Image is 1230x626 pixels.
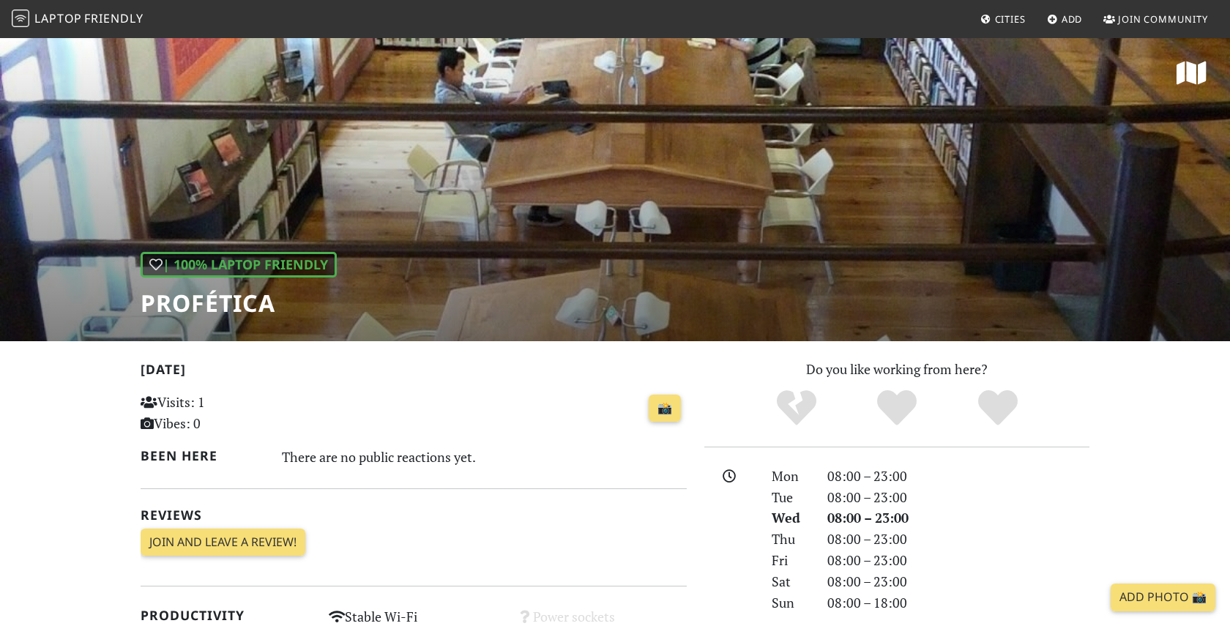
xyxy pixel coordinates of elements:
h2: Been here [141,448,264,463]
span: Friendly [84,10,143,26]
span: Join Community [1118,12,1208,26]
h2: Productivity [141,608,311,623]
div: Fri [763,550,819,571]
a: 📸 [649,395,681,422]
span: Cities [995,12,1026,26]
div: Wed [763,507,819,529]
a: Join and leave a review! [141,529,305,556]
h2: [DATE] [141,362,687,383]
img: LaptopFriendly [12,10,29,27]
a: Add Photo 📸 [1111,584,1215,611]
a: Add [1041,6,1089,32]
div: Thu [763,529,819,550]
div: Sun [763,592,819,614]
a: LaptopFriendly LaptopFriendly [12,7,143,32]
div: 08:00 – 23:00 [819,550,1098,571]
div: Definitely! [947,388,1048,428]
span: Add [1062,12,1083,26]
div: Yes [846,388,947,428]
div: Sat [763,571,819,592]
div: 08:00 – 23:00 [819,487,1098,508]
div: 08:00 – 23:00 [819,466,1098,487]
p: Visits: 1 Vibes: 0 [141,392,311,434]
div: 08:00 – 23:00 [819,507,1098,529]
div: 08:00 – 23:00 [819,529,1098,550]
span: Laptop [34,10,82,26]
div: Tue [763,487,819,508]
div: | 100% Laptop Friendly [141,252,337,277]
h2: Reviews [141,507,687,523]
div: Mon [763,466,819,487]
div: 08:00 – 23:00 [819,571,1098,592]
div: No [746,388,847,428]
a: Join Community [1097,6,1214,32]
h1: Profética [141,289,337,317]
div: 08:00 – 18:00 [819,592,1098,614]
a: Cities [974,6,1032,32]
p: Do you like working from here? [704,359,1089,380]
div: There are no public reactions yet. [282,445,687,469]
